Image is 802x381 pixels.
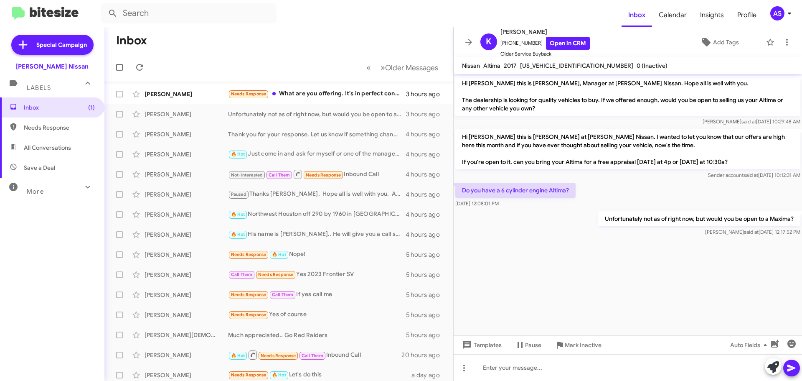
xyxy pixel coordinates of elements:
[406,291,447,299] div: 5 hours ago
[731,3,763,27] a: Profile
[228,110,406,118] div: Unfortunately not as of right now, but would you be open to a Maxima?
[406,190,447,199] div: 4 hours ago
[302,353,323,358] span: Call Them
[228,130,406,138] div: Thank you for your response. Let us know if something changes.
[676,35,762,50] button: Add Tags
[525,338,541,353] span: Pause
[231,192,246,197] span: Paused
[88,103,95,112] span: (1)
[231,232,245,237] span: 🔥 Hot
[101,3,277,23] input: Search
[231,172,263,178] span: Not-Interested
[145,110,228,118] div: [PERSON_NAME]
[231,312,266,317] span: Needs Response
[454,338,508,353] button: Templates
[723,338,777,353] button: Auto Fields
[27,84,51,92] span: Labels
[362,59,443,76] nav: Page navigation example
[565,338,601,353] span: Mark Inactive
[693,3,731,27] a: Insights
[406,170,447,179] div: 4 hours ago
[730,338,770,353] span: Auto Fields
[145,351,228,359] div: [PERSON_NAME]
[24,164,55,172] span: Save a Deal
[24,143,71,152] span: All Conversations
[381,62,385,73] span: »
[406,110,447,118] div: 3 hours ago
[483,62,500,69] span: Altima
[406,331,447,339] div: 5 hours ago
[11,35,94,55] a: Special Campaign
[306,172,341,178] span: Needs Response
[145,291,228,299] div: [PERSON_NAME]
[145,230,228,239] div: [PERSON_NAME]
[744,172,758,178] span: said at
[228,89,406,99] div: What are you offering. It's in perfect condition.
[770,6,784,20] div: AS
[462,62,480,69] span: Nissan
[228,310,406,320] div: Yes of course
[228,331,406,339] div: Much appreciated.. Go Red Raiders
[231,272,253,277] span: Call Them
[455,183,576,198] p: Do you have a 6 cylinder engine Altima?
[406,210,447,219] div: 4 hours ago
[598,211,800,226] p: Unfortunately not as of right now, but would you be open to a Maxima?
[231,151,245,157] span: 🔥 Hot
[705,229,800,235] span: [PERSON_NAME] [DATE] 12:17:52 PM
[27,188,44,195] span: More
[406,311,447,319] div: 5 hours ago
[500,37,590,50] span: [PHONE_NUMBER]
[406,90,447,98] div: 3 hours ago
[637,62,667,69] span: 0 (Inactive)
[145,190,228,199] div: [PERSON_NAME]
[763,6,793,20] button: AS
[272,292,294,297] span: Call Them
[145,311,228,319] div: [PERSON_NAME]
[145,90,228,98] div: [PERSON_NAME]
[703,118,800,125] span: [PERSON_NAME] [DATE] 10:29:48 AM
[145,331,228,339] div: [PERSON_NAME][DEMOGRAPHIC_DATA]
[231,353,245,358] span: 🔥 Hot
[622,3,652,27] a: Inbox
[145,371,228,379] div: [PERSON_NAME]
[376,59,443,76] button: Next
[116,34,147,47] h1: Inbox
[145,150,228,159] div: [PERSON_NAME]
[16,62,89,71] div: [PERSON_NAME] Nissan
[231,212,245,217] span: 🔥 Hot
[261,353,296,358] span: Needs Response
[228,189,406,199] div: Thanks [PERSON_NAME]. Hope all is well with you. Anything you need were always here to help.
[508,338,548,353] button: Pause
[231,91,266,97] span: Needs Response
[228,169,406,179] div: Inbound Call
[486,35,492,49] span: K
[652,3,693,27] span: Calendar
[455,76,800,116] p: Hi [PERSON_NAME] this is [PERSON_NAME], Manager at [PERSON_NAME] Nissan. Hope all is well with yo...
[228,230,406,239] div: His name is [PERSON_NAME].. He will give you a call shortly
[406,150,447,159] div: 4 hours ago
[145,170,228,179] div: [PERSON_NAME]
[24,123,95,132] span: Needs Response
[145,210,228,219] div: [PERSON_NAME]
[385,63,438,72] span: Older Messages
[228,350,401,360] div: Inbound Call
[741,118,756,125] span: said at
[228,250,406,259] div: Nope!
[231,372,266,378] span: Needs Response
[411,371,447,379] div: a day ago
[145,251,228,259] div: [PERSON_NAME]
[406,230,447,239] div: 4 hours ago
[145,271,228,279] div: [PERSON_NAME]
[231,252,266,257] span: Needs Response
[24,103,95,112] span: Inbox
[500,27,590,37] span: [PERSON_NAME]
[228,270,406,279] div: Yes 2023 Frontier SV
[455,129,800,169] p: Hi [PERSON_NAME] this is [PERSON_NAME] at [PERSON_NAME] Nissan. I wanted to let you know that our...
[713,35,739,50] span: Add Tags
[520,62,633,69] span: [US_VEHICLE_IDENTIFICATION_NUMBER]
[231,292,266,297] span: Needs Response
[401,351,447,359] div: 20 hours ago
